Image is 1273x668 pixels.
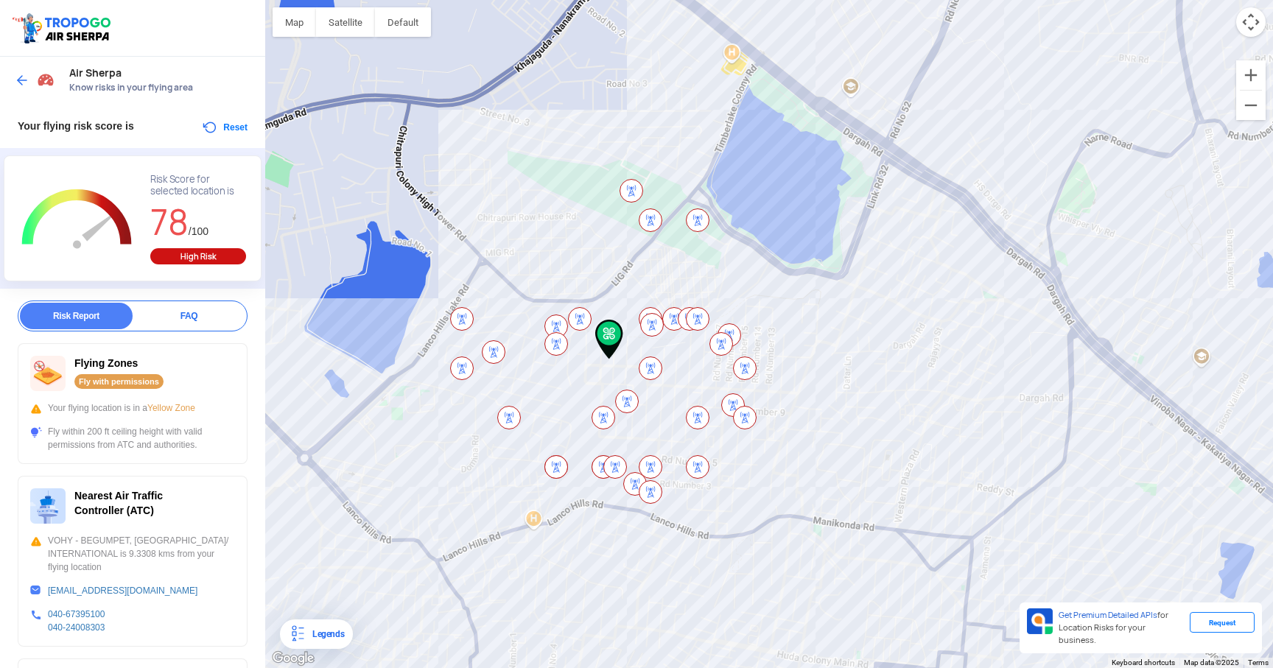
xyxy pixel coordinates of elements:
[15,174,138,266] g: Chart
[30,425,235,451] div: Fly within 200 ft ceiling height with valid permissions from ATC and authorities.
[1112,658,1175,668] button: Keyboard shortcuts
[1184,658,1239,667] span: Map data ©2025
[201,119,248,136] button: Reset
[150,174,246,197] div: Risk Score for selected location is
[1190,612,1255,633] div: Request
[11,11,116,45] img: ic_tgdronemaps.svg
[20,303,133,329] div: Risk Report
[74,490,163,516] span: Nearest Air Traffic Controller (ATC)
[133,303,245,329] div: FAQ
[189,225,208,237] span: /100
[48,586,197,596] a: [EMAIL_ADDRESS][DOMAIN_NAME]
[269,649,318,668] img: Google
[69,67,250,79] span: Air Sherpa
[147,403,195,413] span: Yellow Zone
[30,401,235,415] div: Your flying location is in a
[69,82,250,94] span: Know risks in your flying area
[1053,608,1190,647] div: for Location Risks for your business.
[1027,608,1053,634] img: Premium APIs
[48,622,105,633] a: 040-24008303
[269,649,318,668] a: Open this area in Google Maps (opens a new window)
[30,488,66,524] img: ic_atc.svg
[289,625,306,643] img: Legends
[150,199,189,245] span: 78
[273,7,316,37] button: Show street map
[48,609,105,619] a: 040-67395100
[74,357,138,369] span: Flying Zones
[1059,610,1157,620] span: Get Premium Detailed APIs
[30,534,235,574] div: VOHY - BEGUMPET, [GEOGRAPHIC_DATA]/ INTERNATIONAL is 9.3308 kms from your flying location
[1236,7,1266,37] button: Map camera controls
[1236,60,1266,90] button: Zoom in
[306,625,344,643] div: Legends
[74,374,164,389] div: Fly with permissions
[316,7,375,37] button: Show satellite imagery
[30,356,66,391] img: ic_nofly.svg
[37,71,55,88] img: Risk Scores
[1236,91,1266,120] button: Zoom out
[15,73,29,88] img: ic_arrow_back_blue.svg
[18,120,134,132] span: Your flying risk score is
[150,248,246,264] div: High Risk
[1248,658,1269,667] a: Terms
